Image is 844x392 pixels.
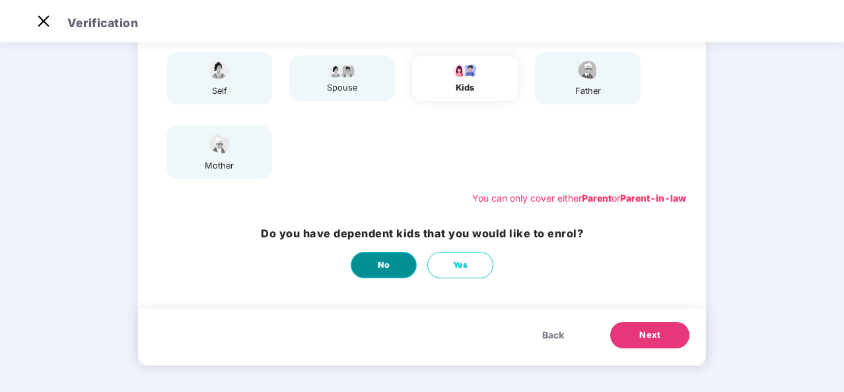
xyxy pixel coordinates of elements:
[620,192,686,204] b: Parent-in-law
[203,85,236,98] div: self
[610,322,689,348] button: Next
[571,85,604,98] div: father
[203,132,236,155] img: svg+xml;base64,PHN2ZyB4bWxucz0iaHR0cDovL3d3dy53My5vcmcvMjAwMC9zdmciIHdpZHRoPSI1NCIgaGVpZ2h0PSIzOC...
[639,329,660,342] span: Next
[378,258,390,272] span: No
[261,225,583,242] h3: Do you have dependent kids that you would like to enrol?
[326,81,359,95] div: spouse
[571,58,604,81] img: svg+xml;base64,PHN2ZyBpZD0iRmF0aGVyX2ljb24iIHhtbG5zPSJodHRwOi8vd3d3LnczLm9yZy8yMDAwL3N2ZyIgeG1sbn...
[351,252,417,278] button: No
[326,62,359,78] img: svg+xml;base64,PHN2ZyB4bWxucz0iaHR0cDovL3d3dy53My5vcmcvMjAwMC9zdmciIHdpZHRoPSI5Ny44OTciIGhlaWdodD...
[203,159,236,173] div: mother
[582,192,612,204] b: Parent
[542,328,564,342] span: Back
[427,252,493,278] button: Yes
[472,191,686,206] div: You can only cover either or
[448,62,481,78] img: svg+xml;base64,PHN2ZyB4bWxucz0iaHR0cDovL3d3dy53My5vcmcvMjAwMC9zdmciIHdpZHRoPSI3OS4wMzciIGhlaWdodD...
[529,322,577,348] button: Back
[448,81,481,95] div: kids
[203,58,236,81] img: svg+xml;base64,PHN2ZyBpZD0iU3BvdXNlX2ljb24iIHhtbG5zPSJodHRwOi8vd3d3LnczLm9yZy8yMDAwL3N2ZyIgd2lkdG...
[453,258,468,272] span: Yes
